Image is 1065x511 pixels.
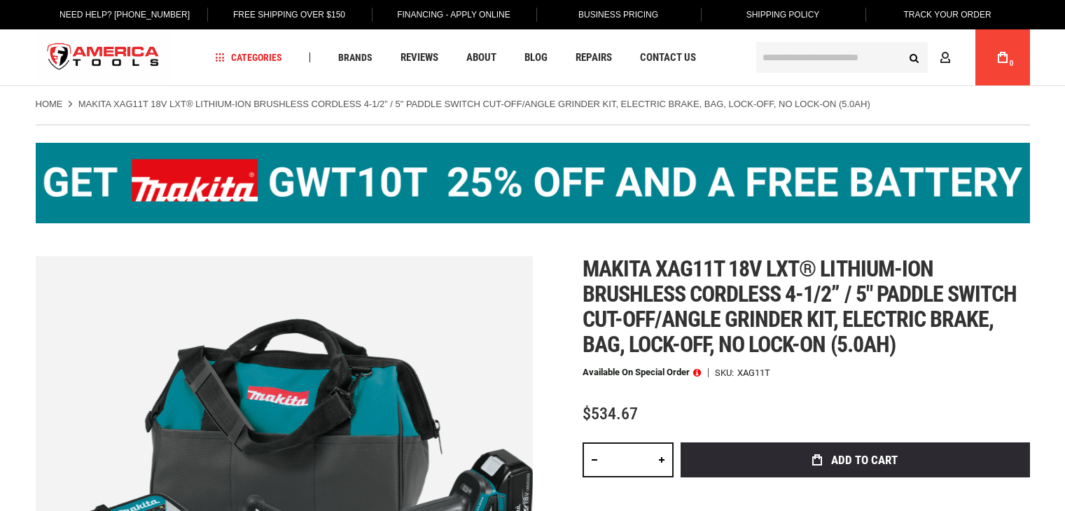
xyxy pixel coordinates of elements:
a: Repairs [569,48,618,67]
span: Add to Cart [831,454,898,466]
span: Blog [524,52,548,63]
span: About [466,52,496,63]
strong: MAKITA XAG11T 18V LXT® LITHIUM-ION BRUSHLESS CORDLESS 4-1/2” / 5" PADDLE SWITCH CUT-OFF/ANGLE GRI... [78,99,870,109]
span: Repairs [576,52,612,63]
p: Available on Special Order [583,367,701,377]
a: store logo [36,31,172,84]
a: Brands [332,48,379,67]
div: XAG11T [737,368,770,377]
span: Makita xag11t 18v lxt® lithium-ion brushless cordless 4-1/2” / 5" paddle switch cut-off/angle gri... [583,255,1017,358]
span: Reviews [401,52,438,63]
img: America Tools [36,31,172,84]
span: Categories [215,52,282,62]
img: BOGO: Buy the Makita® XGT IMpact Wrench (GWT10T), get the BL4040 4ah Battery FREE! [36,143,1030,223]
button: Add to Cart [681,442,1030,477]
a: 0 [989,29,1016,85]
strong: SKU [715,368,737,377]
a: Reviews [394,48,445,67]
button: Search [901,44,928,71]
a: Blog [518,48,554,67]
span: Contact Us [640,52,696,63]
span: Shipping Policy [746,10,820,20]
a: Contact Us [634,48,702,67]
span: $534.67 [583,404,638,423]
span: Brands [338,52,373,62]
a: About [460,48,503,67]
a: Home [36,98,63,111]
a: Categories [209,48,288,67]
span: 0 [1010,59,1014,67]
